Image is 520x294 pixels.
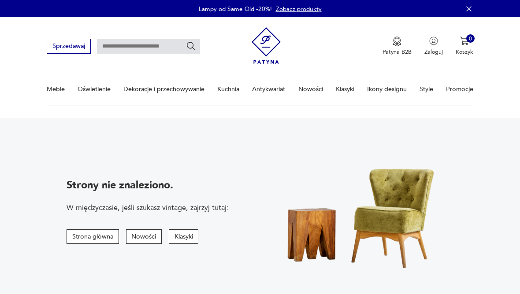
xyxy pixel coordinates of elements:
p: Patyna B2B [383,48,412,56]
a: Nowości [298,74,323,104]
button: Szukaj [186,41,196,51]
p: W międzyczasie, jeśli szukasz vintage, zajrzyj tutaj: [67,203,229,213]
a: Zobacz produkty [276,5,322,13]
a: Kuchnia [217,74,239,104]
a: Meble [47,74,65,104]
p: Strony nie znaleziono. [67,178,229,192]
div: 0 [466,34,475,43]
a: Ikona medaluPatyna B2B [383,37,412,56]
button: 0Koszyk [456,37,473,56]
img: Ikona koszyka [460,37,469,45]
p: Zaloguj [424,48,443,56]
button: Zaloguj [424,37,443,56]
a: Dekoracje i przechowywanie [123,74,204,104]
a: Sprzedawaj [47,44,90,49]
button: Nowości [126,229,162,244]
a: Antykwariat [252,74,285,104]
p: Koszyk [456,48,473,56]
img: Ikonka użytkownika [429,37,438,45]
p: Lampy od Same Old -20%! [199,5,272,13]
button: Strona główna [67,229,119,244]
button: Klasyki [169,229,198,244]
a: Style [420,74,433,104]
img: Fotel [266,143,460,279]
button: Sprzedawaj [47,39,90,53]
a: Klasyki [336,74,354,104]
a: Ikony designu [367,74,407,104]
a: Promocje [446,74,473,104]
a: Oświetlenie [78,74,111,104]
img: Patyna - sklep z meblami i dekoracjami vintage [252,24,281,67]
img: Ikona medalu [393,37,401,46]
button: Patyna B2B [383,37,412,56]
